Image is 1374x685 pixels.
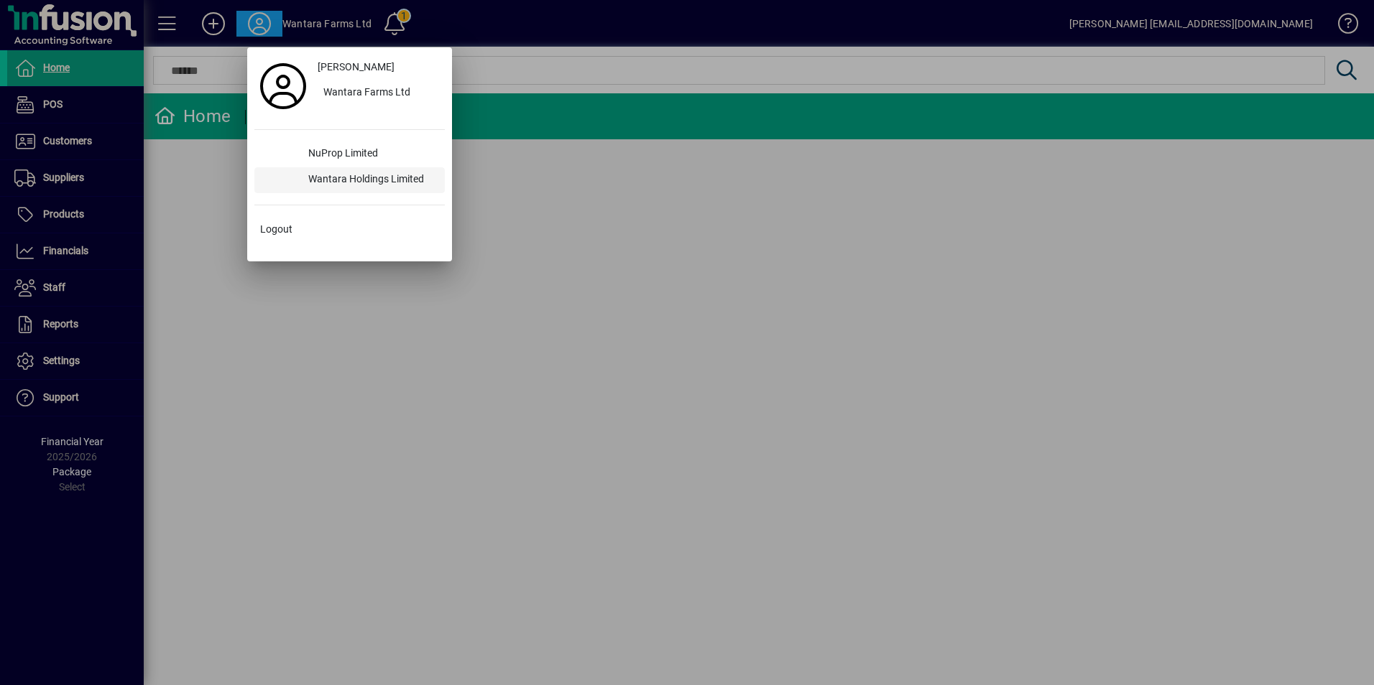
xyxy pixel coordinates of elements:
button: NuProp Limited [254,141,445,167]
span: [PERSON_NAME] [318,60,395,75]
a: [PERSON_NAME] [312,55,445,80]
a: Profile [254,73,312,99]
div: Wantara Holdings Limited [297,167,445,193]
button: Logout [254,217,445,243]
span: Logout [260,222,292,237]
button: Wantara Farms Ltd [312,80,445,106]
button: Wantara Holdings Limited [254,167,445,193]
div: NuProp Limited [297,141,445,167]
